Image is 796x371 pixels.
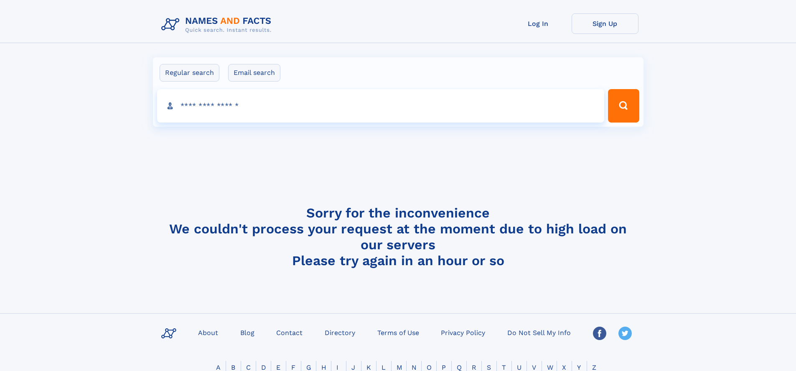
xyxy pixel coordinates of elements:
a: Terms of Use [374,326,422,338]
a: About [195,326,221,338]
a: Log In [505,13,572,34]
a: Directory [321,326,359,338]
label: Regular search [160,64,219,82]
h4: Sorry for the inconvenience We couldn't process your request at the moment due to high load on ou... [158,205,638,269]
a: Contact [273,326,306,338]
a: Privacy Policy [437,326,488,338]
a: Do Not Sell My Info [504,326,574,338]
img: Logo Names and Facts [158,13,278,36]
input: search input [157,89,605,123]
button: Search Button [608,89,639,123]
img: Twitter [618,327,632,340]
a: Blog [237,326,258,338]
img: Facebook [593,327,606,340]
label: Email search [228,64,280,82]
a: Sign Up [572,13,638,34]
